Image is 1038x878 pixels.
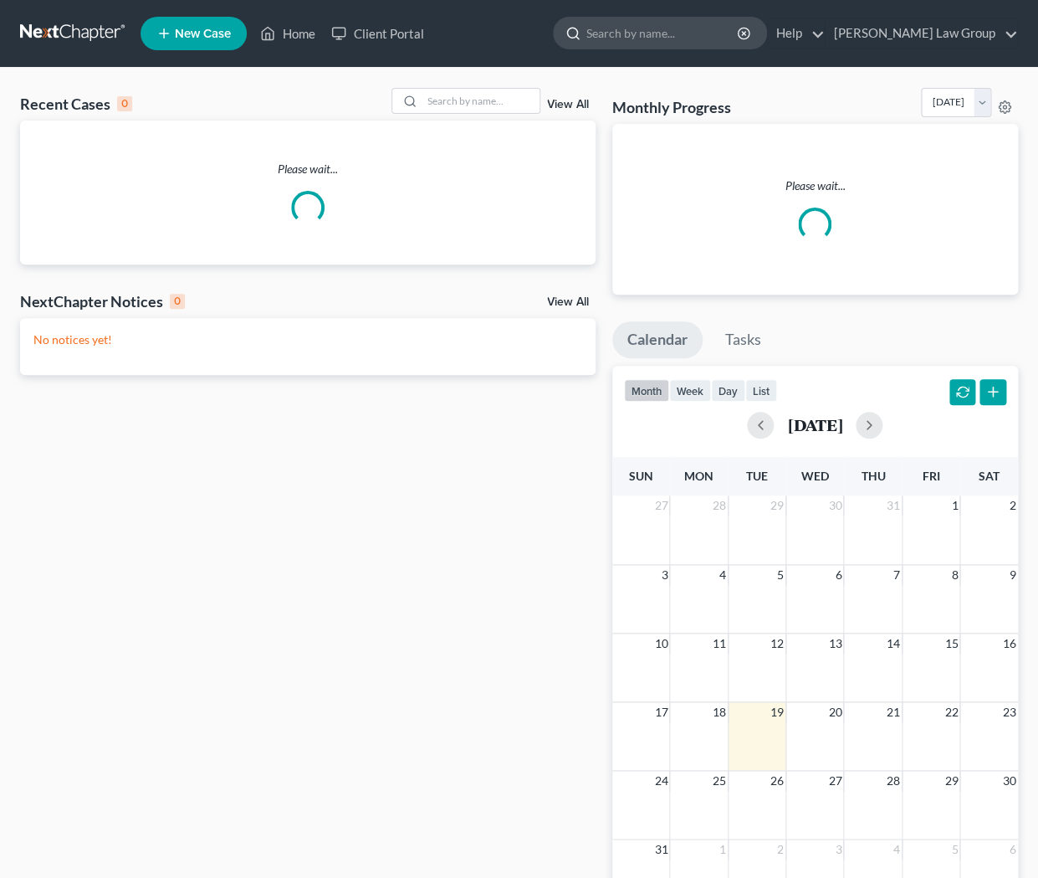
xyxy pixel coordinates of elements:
[652,702,669,722] span: 17
[826,495,843,516] span: 30
[949,565,959,585] span: 8
[547,296,589,308] a: View All
[787,416,842,434] h2: [DATE]
[586,18,739,49] input: Search by name...
[745,379,777,402] button: list
[20,291,185,311] div: NextChapter Notices
[826,634,843,654] span: 13
[652,771,669,791] span: 24
[710,321,776,358] a: Tasks
[943,634,959,654] span: 15
[20,161,596,177] p: Please wait...
[892,839,902,860] span: 4
[612,97,731,117] h3: Monthly Progress
[775,565,785,585] span: 5
[547,99,589,110] a: View All
[718,839,728,860] span: 1
[170,294,185,309] div: 0
[612,321,703,358] a: Calendar
[1001,771,1018,791] span: 30
[422,89,539,113] input: Search by name...
[711,495,728,516] span: 28
[949,839,959,860] span: 5
[711,702,728,722] span: 18
[711,379,745,402] button: day
[885,702,902,722] span: 21
[949,495,959,516] span: 1
[1001,702,1018,722] span: 23
[669,379,711,402] button: week
[775,839,785,860] span: 2
[624,379,669,402] button: month
[652,839,669,860] span: 31
[117,96,132,111] div: 0
[711,634,728,654] span: 11
[769,702,785,722] span: 19
[922,469,939,483] span: Fri
[885,634,902,654] span: 14
[652,634,669,654] span: 10
[833,839,843,860] span: 3
[826,702,843,722] span: 20
[768,18,824,49] a: Help
[833,565,843,585] span: 6
[826,18,1017,49] a: [PERSON_NAME] Law Group
[20,94,132,114] div: Recent Cases
[943,702,959,722] span: 22
[801,469,829,483] span: Wed
[1008,495,1018,516] span: 2
[885,771,902,791] span: 28
[769,495,785,516] span: 29
[769,771,785,791] span: 26
[684,469,713,483] span: Mon
[1001,634,1018,654] span: 16
[892,565,902,585] span: 7
[1008,839,1018,860] span: 6
[979,469,1000,483] span: Sat
[323,18,432,49] a: Client Portal
[943,771,959,791] span: 29
[659,565,669,585] span: 3
[33,331,582,348] p: No notices yet!
[1008,565,1018,585] span: 9
[652,495,669,516] span: 27
[826,771,843,791] span: 27
[629,469,653,483] span: Sun
[746,469,768,483] span: Tue
[861,469,885,483] span: Thu
[175,28,231,40] span: New Case
[252,18,323,49] a: Home
[885,495,902,516] span: 31
[711,771,728,791] span: 25
[626,177,1005,194] p: Please wait...
[718,565,728,585] span: 4
[769,634,785,654] span: 12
